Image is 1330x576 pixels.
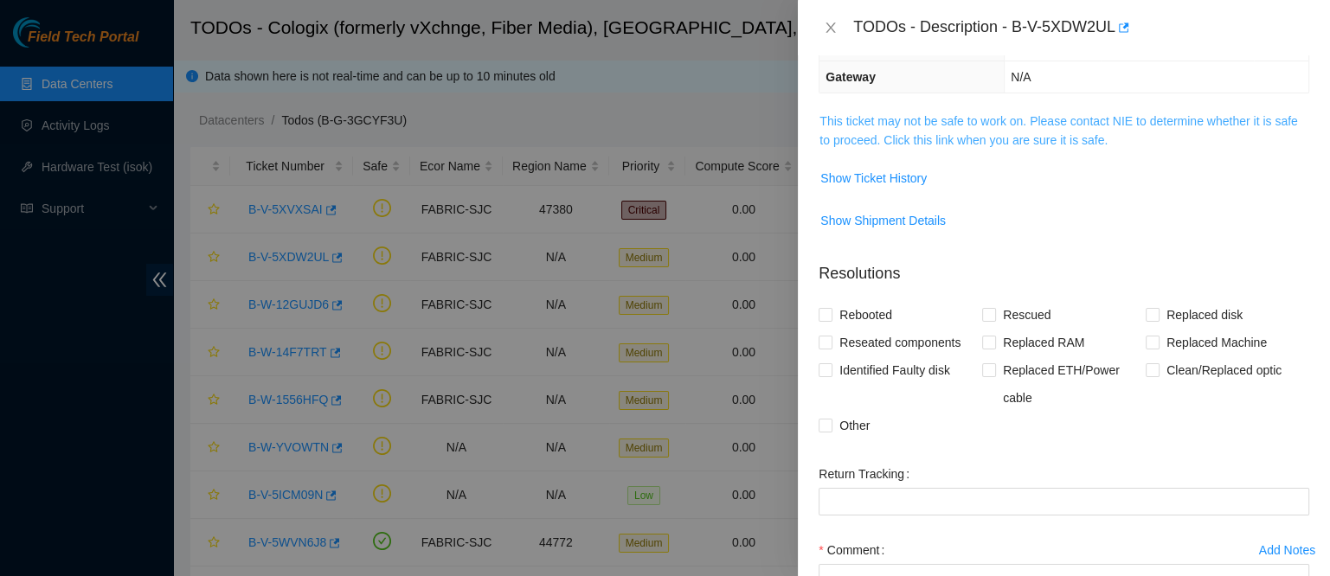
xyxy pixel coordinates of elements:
span: Other [832,412,877,439]
span: N/A [1011,70,1031,84]
span: Replaced Machine [1160,329,1274,356]
span: Identified Faulty disk [832,356,957,384]
span: Replaced disk [1160,301,1250,329]
div: TODOs - Description - B-V-5XDW2UL [853,14,1309,42]
label: Comment [819,536,891,564]
span: Replaced RAM [996,329,1091,356]
span: Gateway [826,70,876,84]
button: Close [819,20,843,36]
span: Clean/Replaced optic [1160,356,1288,384]
span: Show Shipment Details [820,211,946,230]
button: Show Ticket History [819,164,928,192]
span: Show Ticket History [820,169,927,188]
span: Rebooted [832,301,899,329]
div: Add Notes [1259,544,1315,556]
label: Return Tracking [819,460,916,488]
span: Reseated components [832,329,967,356]
span: Replaced ETH/Power cable [996,356,1146,412]
p: Resolutions [819,248,1309,285]
span: close [824,21,838,35]
span: Rescued [996,301,1057,329]
a: This ticket may not be safe to work on. Please contact NIE to determine whether it is safe to pro... [819,114,1297,147]
input: Return Tracking [819,488,1309,515]
button: Add Notes [1258,536,1316,564]
button: Show Shipment Details [819,207,947,234]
